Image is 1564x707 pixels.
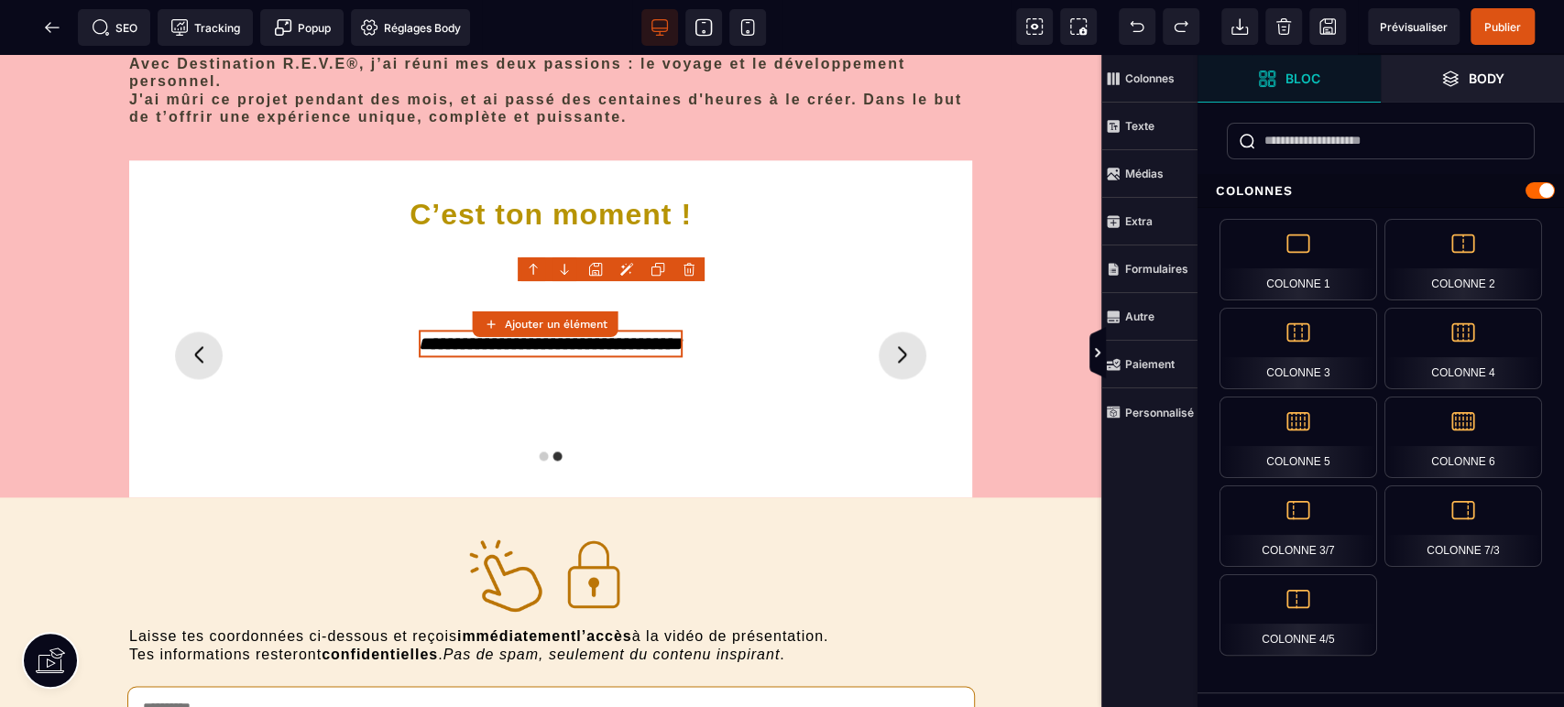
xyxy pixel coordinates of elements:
[1285,71,1320,85] strong: Bloc
[129,568,972,612] text: Laisse tes coordonnées ci-dessous et reçois à la vidéo de présentation. Tes informations resteron...
[1219,308,1377,389] div: Colonne 3
[473,311,618,337] button: Ajouter un élément
[1368,8,1460,45] span: Aperçu
[1198,55,1381,103] span: Ouvrir les blocs
[1384,308,1542,389] div: Colonne 4
[351,9,470,46] span: Favicon
[1384,219,1542,300] div: Colonne 2
[1101,198,1198,245] span: Extra
[1219,397,1377,478] div: Colonne 5
[184,285,213,317] div: CIT1
[322,592,438,607] b: confidentielles
[641,9,678,46] span: Voir bureau
[1163,8,1199,45] span: Rétablir
[1219,485,1377,567] div: Colonne 3/7
[1469,71,1504,85] strong: Body
[1125,214,1153,228] strong: Extra
[1384,485,1542,567] div: Colonne 7/3
[1016,8,1053,45] span: Voir les composants
[443,592,781,607] i: Pas de spam, seulement du contenu inspirant
[1119,8,1155,45] span: Défaire
[1380,20,1448,34] span: Prévisualiser
[1471,8,1535,45] span: Enregistrer le contenu
[274,18,331,37] span: Popup
[1101,293,1198,341] span: Autre
[175,277,223,324] button: Diapositive précédente
[360,18,461,37] span: Réglages Body
[1101,388,1198,436] span: Personnalisé
[1484,20,1521,34] span: Publier
[505,318,607,331] strong: Ajouter un élément
[78,9,150,46] span: Métadata SEO
[1265,8,1302,45] span: Nettoyage
[158,9,253,46] span: Code de suivi
[1101,341,1198,388] span: Paiement
[1101,103,1198,150] span: Texte
[92,18,137,37] span: SEO
[1125,357,1175,371] strong: Paiement
[463,477,549,564] img: 6e4d6bb492642af8febf9bbbab80ad66_finger.png
[576,573,631,589] b: l’accès
[1101,245,1198,293] span: Formulaires
[457,573,576,589] b: immédiatement
[1060,8,1097,45] span: Capture d'écran
[1125,71,1175,85] strong: Colonnes
[170,18,240,37] span: Tracking
[1384,397,1542,478] div: Colonne 6
[1221,8,1258,45] span: Importer
[34,9,71,46] span: Retour
[1101,55,1198,103] span: Colonnes
[729,9,766,46] span: Voir mobile
[1309,8,1346,45] span: Enregistrer
[1125,310,1154,323] strong: Autre
[1125,262,1188,276] strong: Formulaires
[1198,326,1216,381] span: Afficher les vues
[888,285,917,317] div: CIT2
[1125,167,1164,180] strong: Médias
[1125,119,1154,133] strong: Texte
[1125,406,1194,419] strong: Personnalisé
[1219,574,1377,656] div: Colonne 4/5
[685,9,722,46] span: Voir tablette
[1381,55,1564,103] span: Ouvrir les calques
[549,474,639,564] img: 39d130436b8bf47ad0c60528f83477c9_padlock.png
[1219,219,1377,300] div: Colonne 1
[1198,174,1564,208] div: Colonnes
[410,143,692,176] span: C’est ton moment !
[879,277,926,324] button: Diapositive suivante
[1101,150,1198,198] span: Médias
[260,9,344,46] span: Créer une alerte modale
